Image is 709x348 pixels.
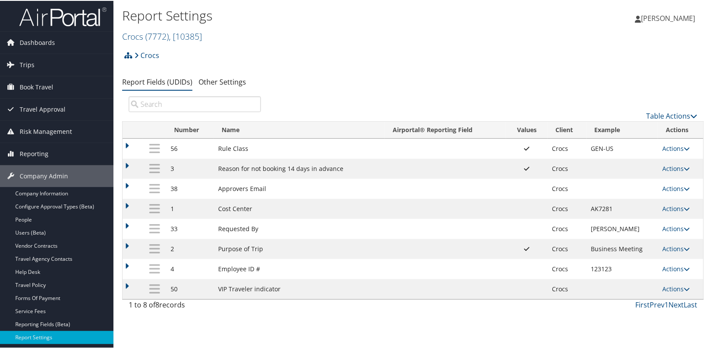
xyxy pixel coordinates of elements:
[658,121,703,138] th: Actions
[385,121,506,138] th: Airportal&reg; Reporting Field
[662,204,690,212] a: Actions
[122,30,202,41] a: Crocs
[166,278,214,298] td: 50
[145,30,169,41] span: ( 7772 )
[684,299,697,309] a: Last
[548,218,586,238] td: Crocs
[587,138,658,158] td: GEN-US
[166,158,214,178] td: 3
[155,299,159,309] span: 8
[166,178,214,198] td: 38
[662,264,690,272] a: Actions
[214,178,385,198] td: Approvers Email
[214,158,385,178] td: Reason for not booking 14 days in advance
[506,121,548,138] th: Values
[587,258,658,278] td: 123123
[20,120,72,142] span: Risk Management
[214,121,385,138] th: Name
[548,238,586,258] td: Crocs
[635,4,704,31] a: [PERSON_NAME]
[662,224,690,232] a: Actions
[662,164,690,172] a: Actions
[19,6,106,26] img: airportal-logo.png
[166,138,214,158] td: 56
[548,278,586,298] td: Crocs
[122,76,192,86] a: Report Fields (UDIDs)
[548,121,586,138] th: Client
[122,6,510,24] h1: Report Settings
[169,30,202,41] span: , [ 10385 ]
[548,198,586,218] td: Crocs
[214,138,385,158] td: Rule Class
[166,258,214,278] td: 4
[199,76,246,86] a: Other Settings
[20,164,68,186] span: Company Admin
[668,299,684,309] a: Next
[650,299,664,309] a: Prev
[214,198,385,218] td: Cost Center
[129,299,261,314] div: 1 to 8 of records
[166,238,214,258] td: 2
[548,138,586,158] td: Crocs
[20,98,65,119] span: Travel Approval
[166,198,214,218] td: 1
[587,121,658,138] th: Example
[548,258,586,278] td: Crocs
[214,238,385,258] td: Purpose of Trip
[548,158,586,178] td: Crocs
[587,218,658,238] td: [PERSON_NAME]
[129,96,261,111] input: Search
[20,53,34,75] span: Trips
[20,75,53,97] span: Book Travel
[20,142,48,164] span: Reporting
[143,121,166,138] th: : activate to sort column descending
[134,46,159,63] a: Crocs
[587,238,658,258] td: Business Meeting
[20,31,55,53] span: Dashboards
[662,284,690,292] a: Actions
[548,178,586,198] td: Crocs
[214,218,385,238] td: Requested By
[641,13,695,22] span: [PERSON_NAME]
[166,121,214,138] th: Number
[662,244,690,252] a: Actions
[214,258,385,278] td: Employee ID #
[662,184,690,192] a: Actions
[646,110,697,120] a: Table Actions
[214,278,385,298] td: VIP Traveler indicator
[664,299,668,309] a: 1
[166,218,214,238] td: 33
[587,198,658,218] td: AK7281
[662,143,690,152] a: Actions
[635,299,650,309] a: First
